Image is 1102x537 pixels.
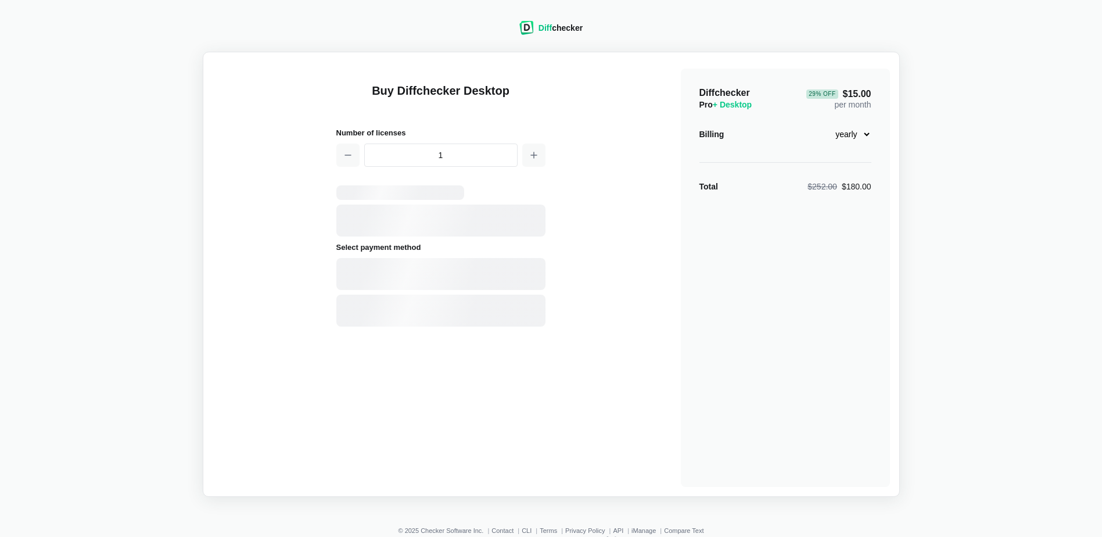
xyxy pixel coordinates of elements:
[522,527,532,534] a: CLI
[336,127,545,139] h2: Number of licenses
[336,83,545,113] h1: Buy Diffchecker Desktop
[519,27,583,37] a: Diffchecker logoDiffchecker
[664,527,703,534] a: Compare Text
[519,21,534,35] img: Diffchecker logo
[539,23,552,33] span: Diff
[699,88,750,98] span: Diffchecker
[364,144,518,167] input: 1
[806,90,871,99] span: $15.00
[713,100,752,109] span: + Desktop
[806,87,871,110] div: per month
[336,241,545,253] h2: Select payment method
[631,527,656,534] a: iManage
[807,181,871,192] div: $180.00
[699,128,724,140] div: Billing
[491,527,514,534] a: Contact
[398,527,491,534] li: © 2025 Checker Software Inc.
[699,100,752,109] span: Pro
[699,182,718,191] strong: Total
[613,527,623,534] a: API
[565,527,605,534] a: Privacy Policy
[539,22,583,34] div: checker
[540,527,557,534] a: Terms
[807,182,837,191] span: $252.00
[806,90,838,99] div: 29 % Off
